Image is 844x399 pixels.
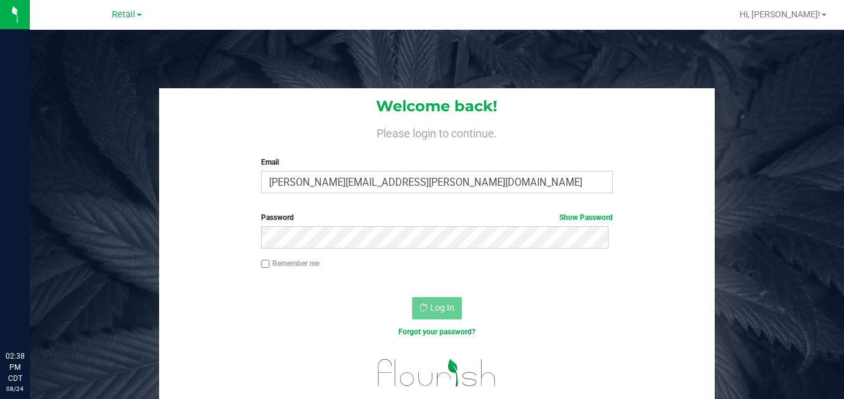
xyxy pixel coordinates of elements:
[6,384,24,393] p: 08/24
[412,297,462,319] button: Log In
[6,351,24,384] p: 02:38 PM CDT
[159,98,714,114] h1: Welcome back!
[112,9,135,20] span: Retail
[398,328,475,336] a: Forgot your password?
[261,258,319,269] label: Remember me
[261,260,270,268] input: Remember me
[159,124,714,139] h4: Please login to continue.
[367,351,506,395] img: flourish_logo.svg
[430,303,454,313] span: Log In
[559,213,613,222] a: Show Password
[261,157,613,168] label: Email
[740,9,820,19] span: Hi, [PERSON_NAME]!
[261,213,294,222] span: Password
